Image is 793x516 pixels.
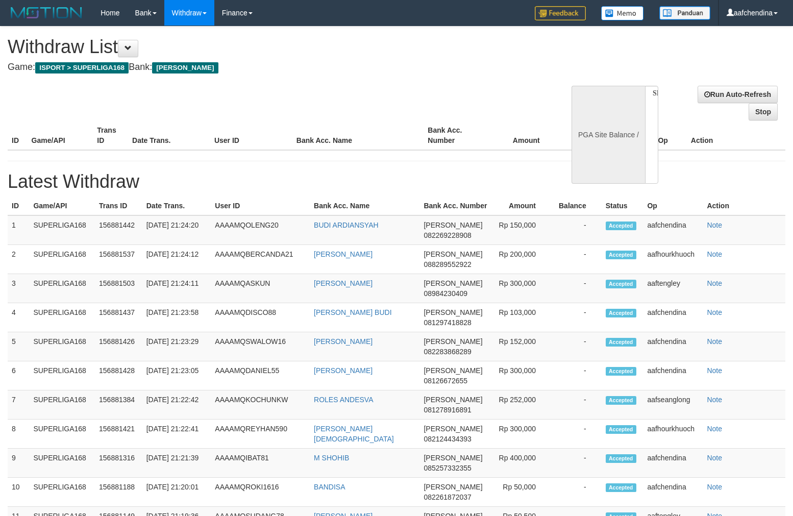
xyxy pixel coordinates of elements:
[424,121,489,150] th: Bank Acc. Number
[93,121,128,150] th: Trans ID
[95,303,142,332] td: 156881437
[643,449,703,478] td: aafchendina
[424,260,471,268] span: 088289552922
[29,215,95,245] td: SUPERLIGA168
[424,435,471,443] span: 082124434393
[314,337,373,346] a: [PERSON_NAME]
[424,396,482,404] span: [PERSON_NAME]
[424,454,482,462] span: [PERSON_NAME]
[142,420,211,449] td: [DATE] 21:22:41
[643,303,703,332] td: aafchendina
[142,303,211,332] td: [DATE] 21:23:58
[643,420,703,449] td: aafhourkhuoch
[8,449,29,478] td: 9
[606,454,636,463] span: Accepted
[211,478,310,507] td: AAAAMQROKI1616
[8,332,29,361] td: 5
[698,86,778,103] a: Run Auto-Refresh
[211,361,310,390] td: AAAAMQDANIEL55
[211,303,310,332] td: AAAAMQDISCO88
[492,196,551,215] th: Amount
[8,215,29,245] td: 1
[551,215,602,245] td: -
[492,449,551,478] td: Rp 400,000
[29,303,95,332] td: SUPERLIGA168
[8,245,29,274] td: 2
[314,425,394,443] a: [PERSON_NAME][DEMOGRAPHIC_DATA]
[492,420,551,449] td: Rp 300,000
[95,361,142,390] td: 156881428
[424,483,482,491] span: [PERSON_NAME]
[142,449,211,478] td: [DATE] 21:21:39
[551,332,602,361] td: -
[492,245,551,274] td: Rp 200,000
[424,366,482,375] span: [PERSON_NAME]
[142,478,211,507] td: [DATE] 21:20:01
[551,303,602,332] td: -
[29,420,95,449] td: SUPERLIGA168
[292,121,424,150] th: Bank Acc. Name
[424,231,471,239] span: 082269228908
[424,221,482,229] span: [PERSON_NAME]
[492,361,551,390] td: Rp 300,000
[152,62,218,73] span: [PERSON_NAME]
[8,390,29,420] td: 7
[29,196,95,215] th: Game/API
[643,361,703,390] td: aafchendina
[95,449,142,478] td: 156881316
[424,250,482,258] span: [PERSON_NAME]
[29,449,95,478] td: SUPERLIGA168
[606,280,636,288] span: Accepted
[211,274,310,303] td: AAAAMQASKUN
[659,6,710,20] img: panduan.png
[29,390,95,420] td: SUPERLIGA168
[424,308,482,316] span: [PERSON_NAME]
[601,6,644,20] img: Button%20Memo.svg
[314,483,345,491] a: BANDISA
[210,121,292,150] th: User ID
[707,366,722,375] a: Note
[142,215,211,245] td: [DATE] 21:24:20
[142,332,211,361] td: [DATE] 21:23:29
[314,454,349,462] a: M SHOHIB
[703,196,785,215] th: Action
[602,196,643,215] th: Status
[211,332,310,361] td: AAAAMQSWALOW16
[707,221,722,229] a: Note
[749,103,778,120] a: Stop
[707,308,722,316] a: Note
[492,478,551,507] td: Rp 50,000
[28,121,93,150] th: Game/API
[489,121,555,150] th: Amount
[95,215,142,245] td: 156881442
[142,390,211,420] td: [DATE] 21:22:42
[606,425,636,434] span: Accepted
[95,420,142,449] td: 156881421
[424,464,471,472] span: 085257332355
[551,420,602,449] td: -
[8,121,28,150] th: ID
[643,215,703,245] td: aafchendina
[211,215,310,245] td: AAAAMQOLENG20
[606,367,636,376] span: Accepted
[142,245,211,274] td: [DATE] 21:24:12
[551,478,602,507] td: -
[707,454,722,462] a: Note
[8,420,29,449] td: 8
[424,337,482,346] span: [PERSON_NAME]
[8,5,85,20] img: MOTION_logo.png
[95,478,142,507] td: 156881188
[606,483,636,492] span: Accepted
[424,493,471,501] span: 082261872037
[424,318,471,327] span: 081297418828
[142,274,211,303] td: [DATE] 21:24:11
[606,396,636,405] span: Accepted
[707,337,722,346] a: Note
[643,478,703,507] td: aafchendina
[492,274,551,303] td: Rp 300,000
[29,478,95,507] td: SUPERLIGA168
[95,245,142,274] td: 156881537
[551,361,602,390] td: -
[606,309,636,317] span: Accepted
[551,274,602,303] td: -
